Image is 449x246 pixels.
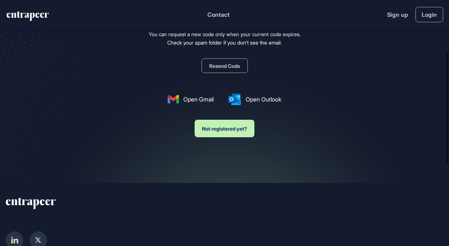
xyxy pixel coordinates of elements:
button: Resend Code [202,58,248,73]
a: Open Gmail [168,95,214,104]
a: entrapeer-logo [6,11,50,24]
a: Not registered yet? [195,112,254,137]
button: Not registered yet? [195,120,254,137]
span: Open Gmail [183,95,214,104]
a: Login [415,7,443,22]
button: Contact [207,10,230,19]
a: Sign up [387,10,408,19]
span: Open Outlook [246,95,281,104]
a: Open Outlook [228,93,281,105]
div: You can request a new code only when your current code expires. Check your spam folder if you don... [149,30,301,47]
